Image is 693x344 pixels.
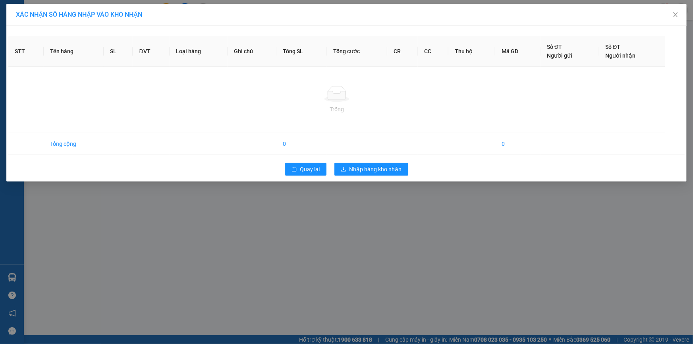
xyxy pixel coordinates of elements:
span: Nhập hàng kho nhận [349,165,402,174]
li: Hotline: 1900 3383, ĐT/Zalo : 0862837383 [74,29,332,39]
th: Tên hàng [44,36,104,67]
th: Tổng cước [327,36,387,67]
th: Thu hộ [448,36,495,67]
th: Ghi chú [228,36,276,67]
span: close [672,12,679,18]
th: CR [387,36,418,67]
th: Loại hàng [170,36,228,67]
th: SL [104,36,133,67]
th: CC [418,36,448,67]
li: 237 [PERSON_NAME] , [GEOGRAPHIC_DATA] [74,19,332,29]
img: logo.jpg [10,10,50,50]
th: Tổng SL [276,36,327,67]
th: ĐVT [133,36,169,67]
button: rollbackQuay lại [285,163,326,176]
span: Số ĐT [547,44,562,50]
button: downloadNhập hàng kho nhận [334,163,408,176]
td: 0 [495,133,541,155]
td: 0 [276,133,327,155]
span: rollback [291,166,297,173]
span: Quay lại [300,165,320,174]
b: GỬI : VP [PERSON_NAME] [10,58,139,71]
button: Close [664,4,687,26]
th: STT [8,36,44,67]
th: Mã GD [495,36,541,67]
span: XÁC NHẬN SỐ HÀNG NHẬP VÀO KHO NHẬN [16,11,142,18]
td: Tổng cộng [44,133,104,155]
span: Người nhận [606,52,636,59]
span: Số ĐT [606,44,621,50]
div: Trống [15,105,659,114]
span: Người gửi [547,52,572,59]
span: download [341,166,346,173]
